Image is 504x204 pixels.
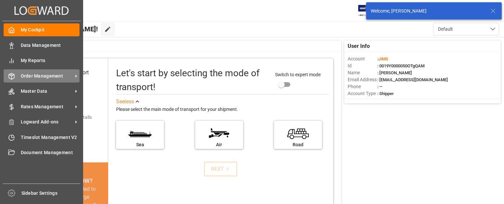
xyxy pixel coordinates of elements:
span: Rates Management [21,103,73,110]
img: Exertis%20JAM%20-%20Email%20Logo.jpg_1722504956.jpg [358,5,381,17]
span: Account Type [348,90,377,97]
span: User Info [348,42,370,50]
span: Master Data [21,88,73,95]
div: Let's start by selecting the mode of transport! [116,66,268,94]
span: Phone [348,83,377,90]
a: Data Management [4,39,79,51]
span: : [377,56,388,61]
a: My Reports [4,54,79,67]
span: : 0019Y0000050OTgQAM [377,63,425,68]
span: Id [348,62,377,69]
span: Account [348,55,377,62]
span: Name [348,69,377,76]
div: Please select the main mode of transport for your shipment. [116,106,329,114]
span: Logward Add-ons [21,119,73,125]
button: NEXT [204,162,237,176]
button: open menu [433,23,499,35]
div: Road [277,141,319,148]
div: Air [199,141,240,148]
span: : [EMAIL_ADDRESS][DOMAIN_NAME] [377,77,448,82]
span: Email Address [348,76,377,83]
div: Sea [119,141,161,148]
div: Welcome, [PERSON_NAME] [371,8,484,15]
span: JIMS [378,56,388,61]
div: See less [116,98,134,106]
span: : [PERSON_NAME] [377,70,412,75]
span: Hello [PERSON_NAME]! [27,23,98,35]
span: Timeslot Management V2 [21,134,80,141]
a: Timeslot Management V2 [4,131,79,144]
span: : Shipper [377,91,394,96]
span: Data Management [21,42,80,49]
span: Default [438,26,453,33]
a: My Cockpit [4,23,79,36]
span: Order Management [21,73,73,80]
span: Sidebar Settings [21,190,80,197]
div: NEXT [211,165,231,173]
span: My Reports [21,57,80,64]
span: My Cockpit [21,26,80,33]
span: : — [377,84,383,89]
span: Document Management [21,149,80,156]
span: Switch to expert mode [275,72,321,77]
